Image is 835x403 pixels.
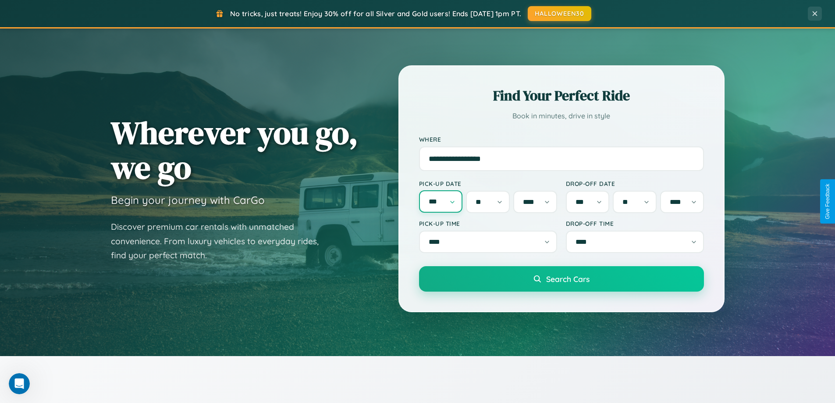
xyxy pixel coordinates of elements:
[111,220,330,263] p: Discover premium car rentals with unmatched convenience. From luxury vehicles to everyday rides, ...
[419,110,704,122] p: Book in minutes, drive in style
[419,136,704,143] label: Where
[230,9,521,18] span: No tricks, just treats! Enjoy 30% off for all Silver and Gold users! Ends [DATE] 1pm PT.
[9,373,30,394] iframe: Intercom live chat
[566,220,704,227] label: Drop-off Time
[419,266,704,292] button: Search Cars
[111,193,265,207] h3: Begin your journey with CarGo
[111,115,358,185] h1: Wherever you go, we go
[419,86,704,105] h2: Find Your Perfect Ride
[528,6,591,21] button: HALLOWEEN30
[546,274,590,284] span: Search Cars
[419,220,557,227] label: Pick-up Time
[419,180,557,187] label: Pick-up Date
[566,180,704,187] label: Drop-off Date
[824,184,831,219] div: Give Feedback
